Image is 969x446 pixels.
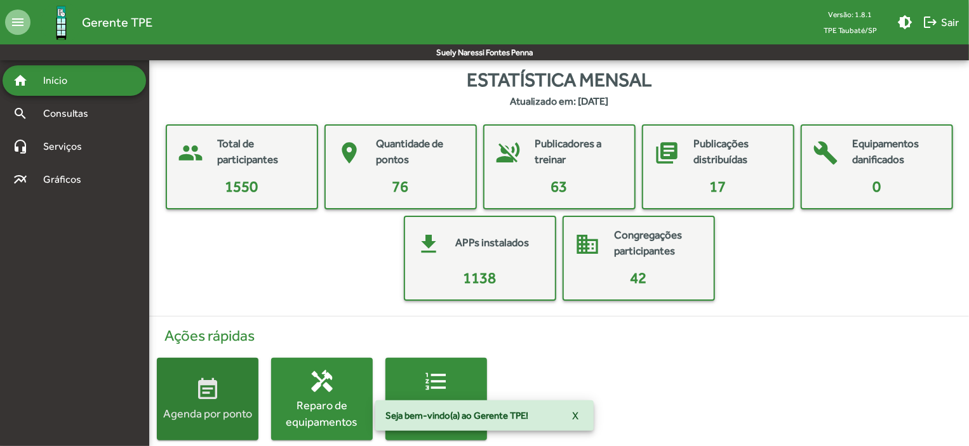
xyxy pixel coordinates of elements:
[5,10,30,35] mat-icon: menu
[456,235,530,251] mat-card-title: APPs instalados
[309,369,335,394] mat-icon: handyman
[897,15,912,30] mat-icon: brightness_medium
[535,136,622,168] mat-card-title: Publicadores a treinar
[157,327,961,345] h4: Ações rápidas
[572,404,578,427] span: X
[424,369,449,394] mat-icon: format_list_numbered
[82,12,152,32] span: Gerente TPE
[195,377,220,402] mat-icon: event_note
[271,358,373,440] button: Reparo de equipamentos
[218,136,304,168] mat-card-title: Total de participantes
[410,225,448,263] mat-icon: get_app
[377,136,463,168] mat-card-title: Quantidade de pontos
[813,22,887,38] span: TPE Taubaté/SP
[225,178,258,195] span: 1550
[36,172,98,187] span: Gráficos
[569,225,607,263] mat-icon: domain
[331,134,369,172] mat-icon: place
[13,73,28,88] mat-icon: home
[631,269,647,286] span: 42
[13,172,28,187] mat-icon: multiline_chart
[923,11,959,34] span: Sair
[467,65,652,94] span: Estatística mensal
[510,94,608,109] strong: Atualizado em: [DATE]
[562,404,589,427] button: X
[710,178,726,195] span: 17
[385,358,487,440] button: Diário de publicações
[157,358,258,440] button: Agenda por ponto
[385,409,528,422] span: Seja bem-vindo(a) ao Gerente TPE!
[13,139,28,154] mat-icon: headset_mic
[615,227,701,259] mat-card-title: Congregações participantes
[648,134,686,172] mat-icon: library_books
[392,178,409,195] span: 76
[923,15,938,30] mat-icon: logout
[157,405,258,421] div: Agenda por ponto
[13,106,28,121] mat-icon: search
[36,73,86,88] span: Início
[36,139,99,154] span: Serviços
[813,6,887,22] div: Versão: 1.8.1
[464,269,497,286] span: 1138
[172,134,210,172] mat-icon: people
[551,178,568,195] span: 63
[41,2,82,43] img: Logo
[36,106,105,121] span: Consultas
[918,11,964,34] button: Sair
[490,134,528,172] mat-icon: voice_over_off
[694,136,780,168] mat-card-title: Publicações distribuídas
[872,178,881,195] span: 0
[271,397,373,429] div: Reparo de equipamentos
[30,2,152,43] a: Gerente TPE
[807,134,845,172] mat-icon: build
[853,136,939,168] mat-card-title: Equipamentos danificados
